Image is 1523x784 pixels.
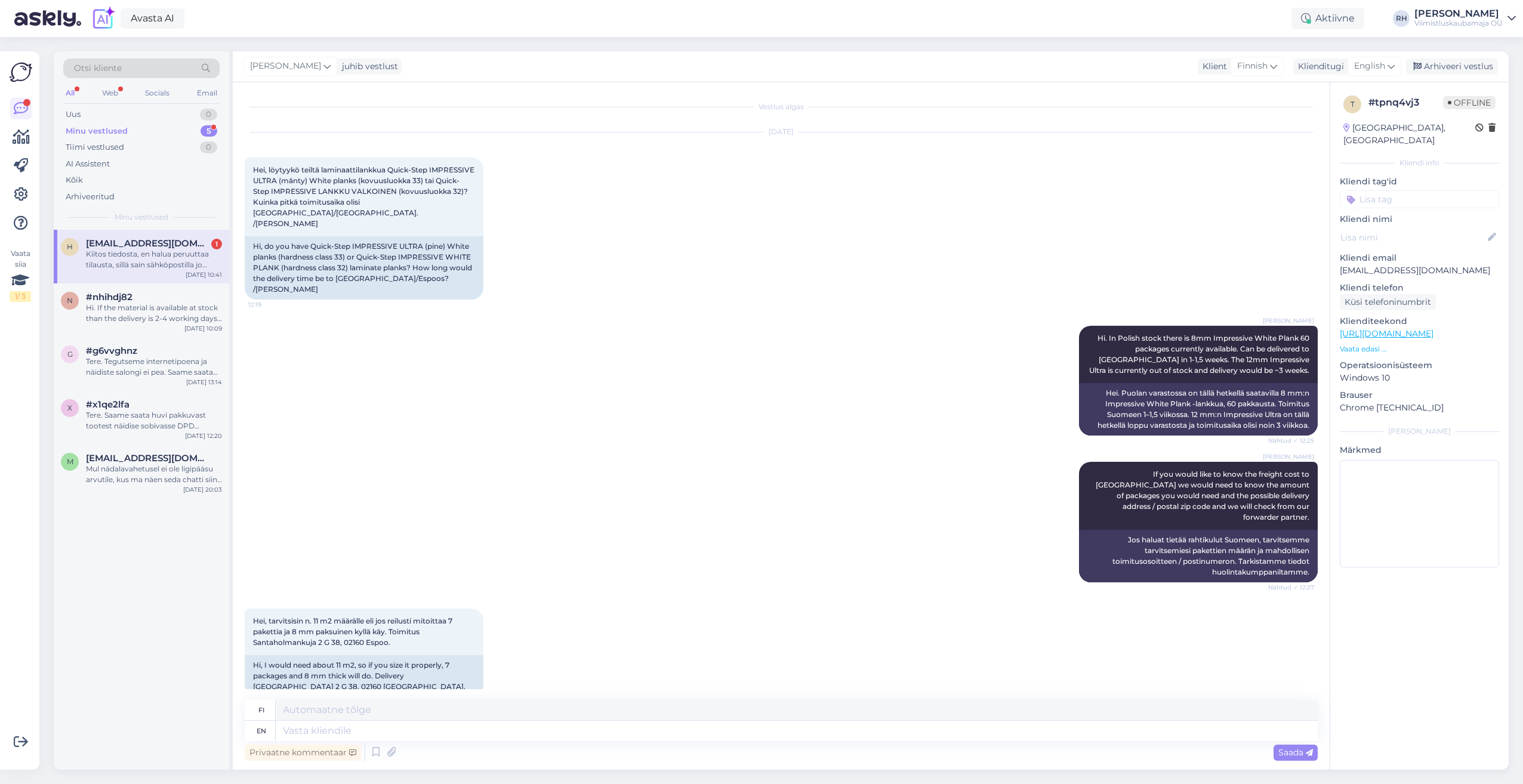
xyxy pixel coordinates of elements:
[1340,282,1499,294] p: Kliendi telefon
[1340,315,1499,328] p: Klienditeekond
[1268,436,1314,445] span: Nähtud ✓ 12:25
[211,239,222,249] div: 1
[1340,359,1499,372] p: Operatsioonisüsteem
[245,236,483,300] div: Hi, do you have Quick-Step IMPRESSIVE ULTRA (pine) White planks (hardness class 33) or Quick-Step...
[1340,252,1499,264] p: Kliendi email
[1340,344,1499,354] p: Vaata edasi ...
[1198,60,1227,73] div: Klient
[91,6,116,31] img: explore-ai
[1340,213,1499,226] p: Kliendi nimi
[86,345,137,356] span: #g6vvghnz
[1079,530,1318,582] div: Jos haluat tietää rahtikulut Suomeen, tarvitsemme tarvitsemiesi pakettien määrän ja mahdollisen t...
[86,410,222,431] div: Tere. Saame saata huvi pakkuvast tootest näidise sobivasse DPD pakiautomaati.
[63,85,77,101] div: All
[1414,9,1516,28] a: [PERSON_NAME]Viimistluskaubamaja OÜ
[1340,190,1499,208] input: Lisa tag
[86,292,132,303] span: #nhihdj82
[143,85,172,101] div: Socials
[245,655,483,697] div: Hi, I would need about 11 m2, so if you size it properly, 7 packages and 8 mm thick will do. Deli...
[1237,60,1268,73] span: Finnish
[195,85,220,101] div: Email
[1443,96,1496,109] span: Offline
[1340,426,1499,437] div: [PERSON_NAME]
[1278,747,1313,758] span: Saada
[257,721,266,741] div: en
[1414,9,1503,18] div: [PERSON_NAME]
[86,303,222,324] div: Hi. If the material is available at stock than the delivery is 2-4 working days to [GEOGRAPHIC_DA...
[67,296,73,305] span: n
[248,300,293,309] span: 12:19
[1406,58,1498,75] div: Arhiveeri vestlus
[200,141,217,153] div: 0
[1343,122,1475,147] div: [GEOGRAPHIC_DATA], [GEOGRAPHIC_DATA]
[67,350,73,359] span: g
[245,101,1318,112] div: Vestlus algas
[1393,10,1410,27] div: RH
[10,248,31,302] div: Vaata siia
[1368,95,1443,110] div: # tpnq4vj3
[121,8,184,29] a: Avasta AI
[253,165,476,228] span: Hei, löytyykö teiltä laminaattilankkua Quick-Step IMPRESSIVE ULTRA (mänty) White planks (kovuuslu...
[67,403,72,412] span: x
[66,174,83,186] div: Kõik
[201,125,217,137] div: 5
[10,61,32,84] img: Askly Logo
[1351,100,1355,109] span: t
[86,464,222,485] div: Mul nädalavahetusel ei ole ligipääsu arvutile, kus ma näen seda chatti siin. Palun kirjutage mull...
[184,324,222,333] div: [DATE] 10:09
[1340,158,1499,168] div: Kliendi info
[1340,402,1499,414] p: Chrome [TECHNICAL_ID]
[1340,264,1499,277] p: [EMAIL_ADDRESS][DOMAIN_NAME]
[1340,328,1433,339] a: [URL][DOMAIN_NAME]
[66,158,110,170] div: AI Assistent
[1340,372,1499,384] p: Windows 10
[1263,316,1314,325] span: [PERSON_NAME]
[245,126,1318,137] div: [DATE]
[186,270,222,279] div: [DATE] 10:41
[1354,60,1385,73] span: English
[74,62,122,75] span: Otsi kliente
[1096,470,1311,521] span: If you would like to know the freight cost to [GEOGRAPHIC_DATA] we would need to know the amount ...
[185,431,222,440] div: [DATE] 12:20
[66,109,81,121] div: Uus
[100,85,121,101] div: Web
[1414,18,1503,28] div: Viimistluskaubamaja OÜ
[186,378,222,387] div: [DATE] 13:14
[1340,444,1499,456] p: Märkmed
[86,453,210,464] span: martin00911@gmail.com
[1268,583,1314,592] span: Nähtud ✓ 12:27
[250,60,321,73] span: [PERSON_NAME]
[115,212,168,223] span: Minu vestlused
[1291,8,1364,29] div: Aktiivne
[67,457,73,466] span: m
[1340,294,1436,310] div: Küsi telefoninumbrit
[258,700,264,720] div: fi
[253,616,454,647] span: Hei, tarvitsisin n. 11 m2 määrälle eli jos reilusti mitoittaa 7 pakettia ja 8 mm paksuinen kyllä ...
[86,356,222,378] div: Tere. Tegutseme internetipoena ja näidiste salongi ei pea. Saame saata huvi pakkuvast tootest näi...
[1340,175,1499,188] p: Kliendi tag'id
[200,109,217,121] div: 0
[1293,60,1344,73] div: Klienditugi
[183,485,222,494] div: [DATE] 20:03
[337,60,398,73] div: juhib vestlust
[86,238,210,249] span: heidi.k.vakevainen@gmail.com
[66,191,115,203] div: Arhiveeritud
[1340,231,1485,244] input: Lisa nimi
[66,125,128,137] div: Minu vestlused
[66,141,124,153] div: Tiimi vestlused
[245,745,361,761] div: Privaatne kommentaar
[10,291,31,302] div: 1 / 3
[67,242,73,251] span: h
[1263,452,1314,461] span: [PERSON_NAME]
[86,399,130,410] span: #x1qe2lfa
[1079,383,1318,436] div: Hei. Puolan varastossa on tällä hetkellä saatavilla 8 mm:n Impressive White Plank -lankkua, 60 pa...
[1089,334,1311,375] span: Hi. In Polish stock there is 8mm Impressive White Plank 60 packages currently available. Can be d...
[1340,389,1499,402] p: Brauser
[86,249,222,270] div: Kiitos tiedosta, en halua peruuttaa tilausta, sillä sain sähköpostilla jo riittävät vahvistukset!...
